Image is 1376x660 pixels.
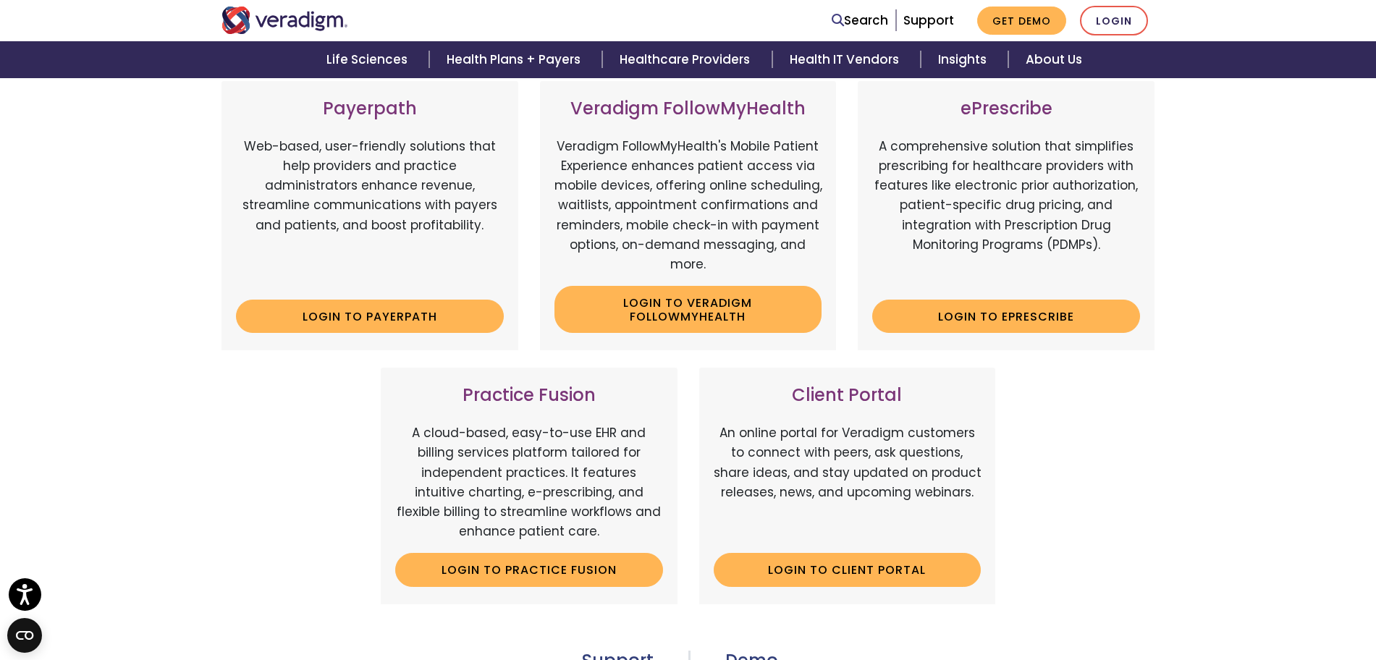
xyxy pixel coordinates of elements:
p: An online portal for Veradigm customers to connect with peers, ask questions, share ideas, and st... [714,423,982,541]
a: Support [903,12,954,29]
a: Login to Veradigm FollowMyHealth [554,286,822,333]
p: A comprehensive solution that simplifies prescribing for healthcare providers with features like ... [872,137,1140,289]
button: Open CMP widget [7,618,42,653]
a: Login to Payerpath [236,300,504,333]
a: Login to ePrescribe [872,300,1140,333]
img: Veradigm logo [221,7,348,34]
p: A cloud-based, easy-to-use EHR and billing services platform tailored for independent practices. ... [395,423,663,541]
h3: Veradigm FollowMyHealth [554,98,822,119]
a: Login [1080,6,1148,35]
a: Search [832,11,888,30]
p: Veradigm FollowMyHealth's Mobile Patient Experience enhances patient access via mobile devices, o... [554,137,822,274]
a: About Us [1008,41,1099,78]
p: Web-based, user-friendly solutions that help providers and practice administrators enhance revenu... [236,137,504,289]
a: Health Plans + Payers [429,41,602,78]
a: Health IT Vendors [772,41,921,78]
h3: Client Portal [714,385,982,406]
a: Life Sciences [309,41,429,78]
a: Login to Client Portal [714,553,982,586]
a: Healthcare Providers [602,41,772,78]
h3: ePrescribe [872,98,1140,119]
a: Login to Practice Fusion [395,553,663,586]
h3: Practice Fusion [395,385,663,406]
a: Get Demo [977,7,1066,35]
h3: Payerpath [236,98,504,119]
a: Insights [921,41,1008,78]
